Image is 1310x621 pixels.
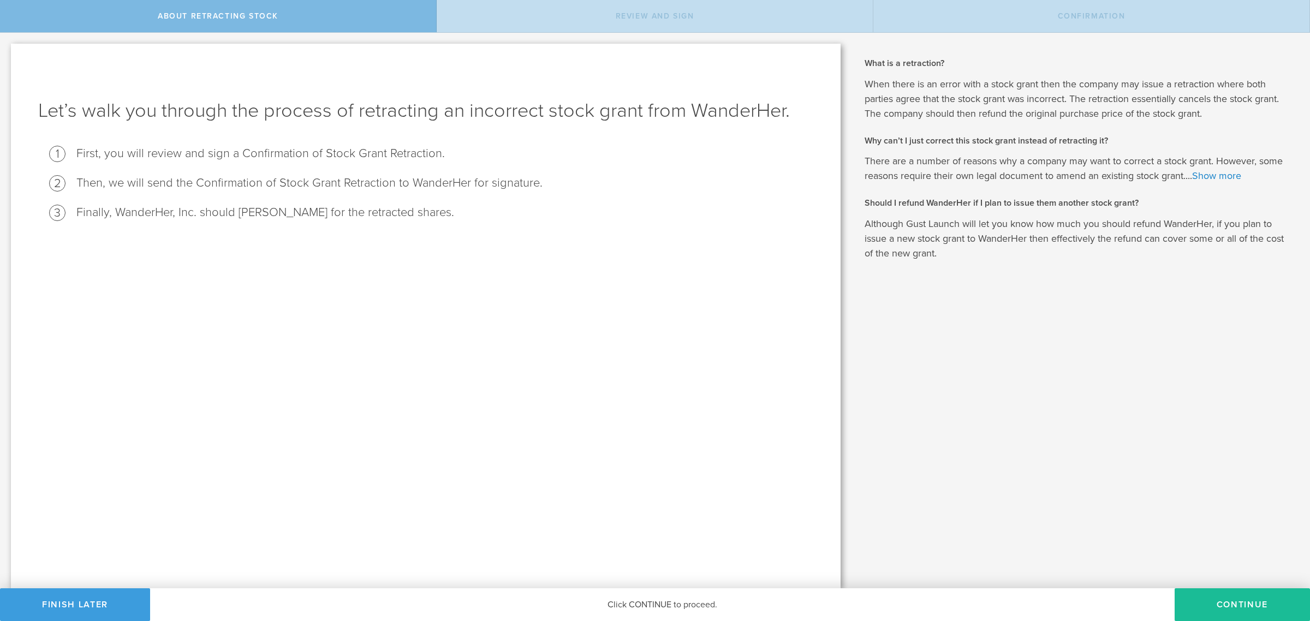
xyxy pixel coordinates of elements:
p: When there is an error with a stock grant then the company may issue a retraction where both part... [865,77,1294,121]
p: Although Gust Launch will let you know how much you should refund WanderHer, if you plan to issue... [865,217,1294,261]
li: Finally, WanderHer, Inc. should [PERSON_NAME] for the retracted shares. [76,205,813,220]
div: Click CONTINUE to proceed. [150,588,1175,621]
li: First, you will review and sign a Confirmation of Stock Grant Retraction. [76,146,813,162]
h2: Should I refund WanderHer if I plan to issue them another stock grant? [865,197,1294,209]
h2: Why can’t I just correct this stock grant instead of retracting it? [865,135,1294,147]
li: Then, we will send the Confirmation of Stock Grant Retraction to WanderHer for signature. [76,175,813,191]
span: Confirmation [1058,11,1126,21]
h1: Let’s walk you through the process of retracting an incorrect stock grant from WanderHer. [38,98,813,124]
h2: What is a retraction? [865,57,1294,69]
p: There are a number of reasons why a company may want to correct a stock grant. However, some reas... [865,154,1294,183]
button: Continue [1175,588,1310,621]
a: Show more [1192,170,1241,182]
span: Review and Sign [616,11,694,21]
span: About Retracting Stock [158,11,278,21]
